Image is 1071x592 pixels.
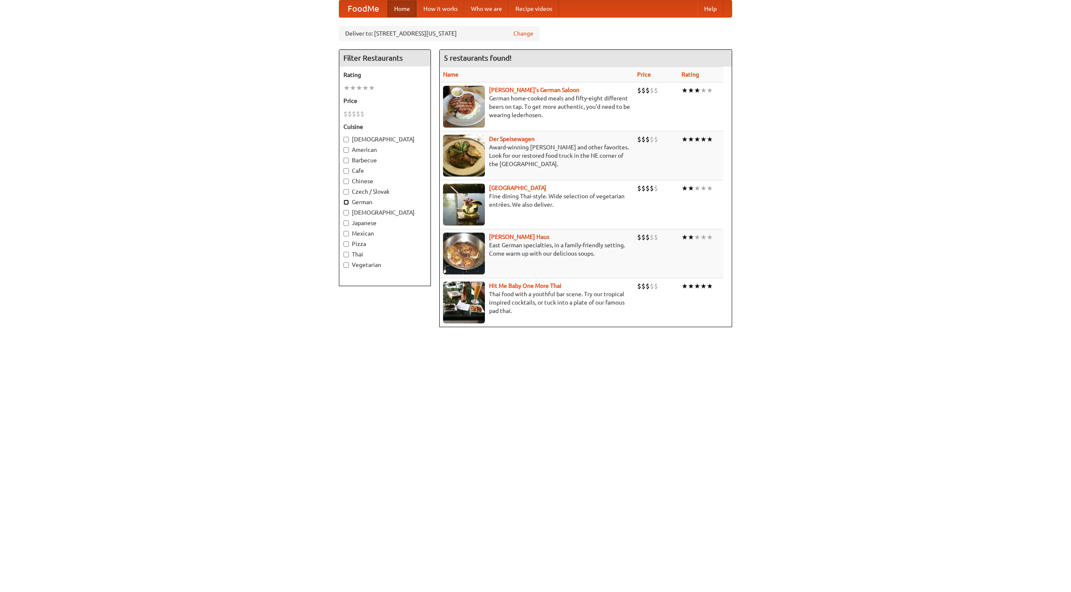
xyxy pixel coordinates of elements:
li: ★ [682,184,688,193]
input: [DEMOGRAPHIC_DATA] [343,210,349,215]
label: [DEMOGRAPHIC_DATA] [343,208,426,217]
li: $ [650,233,654,242]
li: ★ [700,86,707,95]
a: Der Speisewagen [489,136,535,142]
label: Vegetarian [343,261,426,269]
li: $ [641,135,646,144]
input: Barbecue [343,158,349,163]
img: satay.jpg [443,184,485,226]
p: German home-cooked meals and fifty-eight different beers on tap. To get more authentic, you'd nee... [443,94,630,119]
li: $ [650,86,654,95]
li: ★ [343,83,350,92]
li: $ [641,86,646,95]
label: Cafe [343,167,426,175]
li: ★ [356,83,362,92]
li: $ [637,282,641,291]
li: $ [637,184,641,193]
li: $ [650,282,654,291]
li: ★ [688,233,694,242]
li: $ [654,135,658,144]
li: ★ [707,184,713,193]
li: $ [348,109,352,118]
li: ★ [707,135,713,144]
li: $ [650,135,654,144]
h5: Cuisine [343,123,426,131]
label: Pizza [343,240,426,248]
img: speisewagen.jpg [443,135,485,177]
li: $ [654,184,658,193]
input: Pizza [343,241,349,247]
li: $ [650,184,654,193]
p: East German specialties, in a family-friendly setting. Come warm up with our delicious soups. [443,241,630,258]
li: $ [360,109,364,118]
li: $ [641,282,646,291]
li: $ [646,86,650,95]
a: Who we are [464,0,509,17]
li: $ [646,184,650,193]
li: ★ [707,233,713,242]
li: $ [637,135,641,144]
li: $ [654,233,658,242]
a: How it works [417,0,464,17]
li: ★ [694,135,700,144]
label: American [343,146,426,154]
label: Mexican [343,229,426,238]
li: ★ [369,83,375,92]
a: Recipe videos [509,0,559,17]
li: ★ [694,184,700,193]
a: FoodMe [339,0,387,17]
h5: Rating [343,71,426,79]
a: [PERSON_NAME]'s German Saloon [489,87,579,93]
img: babythai.jpg [443,282,485,323]
label: Czech / Slovak [343,187,426,196]
h5: Price [343,97,426,105]
li: ★ [688,184,694,193]
li: ★ [682,86,688,95]
li: $ [641,233,646,242]
img: esthers.jpg [443,86,485,128]
li: $ [646,282,650,291]
li: ★ [688,282,694,291]
input: American [343,147,349,153]
li: $ [352,109,356,118]
input: Cafe [343,168,349,174]
input: Vegetarian [343,262,349,268]
li: ★ [707,86,713,95]
li: $ [356,109,360,118]
input: Thai [343,252,349,257]
input: German [343,200,349,205]
a: [PERSON_NAME] Haus [489,233,549,240]
a: Hit Me Baby One More Thai [489,282,561,289]
li: $ [654,282,658,291]
input: Czech / Slovak [343,189,349,195]
li: ★ [350,83,356,92]
li: $ [637,86,641,95]
a: Home [387,0,417,17]
p: Thai food with a youthful bar scene. Try our tropical inspired cocktails, or tuck into a plate of... [443,290,630,315]
li: ★ [688,86,694,95]
img: kohlhaus.jpg [443,233,485,274]
label: German [343,198,426,206]
label: Barbecue [343,156,426,164]
li: $ [641,184,646,193]
li: ★ [694,233,700,242]
a: Change [513,29,533,38]
li: ★ [682,233,688,242]
label: Chinese [343,177,426,185]
a: Rating [682,71,699,78]
li: ★ [700,135,707,144]
a: Price [637,71,651,78]
li: ★ [700,184,707,193]
label: Thai [343,250,426,259]
a: Name [443,71,459,78]
a: [GEOGRAPHIC_DATA] [489,185,546,191]
li: ★ [694,282,700,291]
input: Japanese [343,220,349,226]
li: $ [343,109,348,118]
li: $ [654,86,658,95]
